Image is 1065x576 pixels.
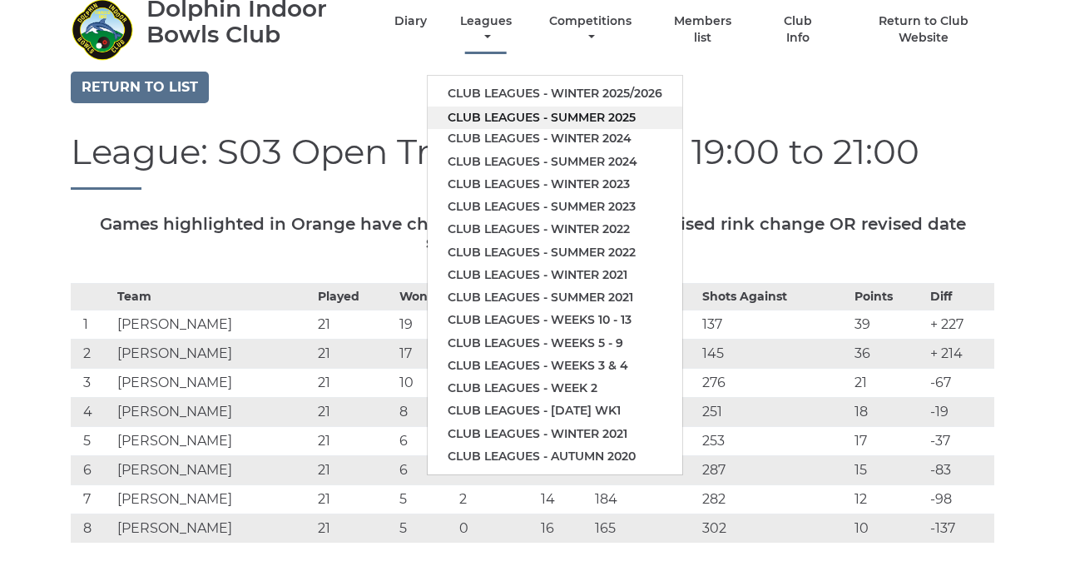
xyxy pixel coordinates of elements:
[698,427,850,456] td: 253
[428,127,682,150] a: Club leagues - Winter 2024
[314,340,395,369] td: 21
[926,398,994,427] td: -19
[428,264,682,286] a: Club leagues - Winter 2021
[113,369,315,398] td: [PERSON_NAME]
[314,310,395,340] td: 21
[698,340,850,369] td: 145
[428,309,682,331] a: Club leagues - Weeks 10 - 13
[71,398,113,427] td: 4
[71,72,209,103] a: Return to list
[850,456,926,485] td: 15
[428,445,682,468] a: Club leagues - Autumn 2020
[591,485,698,514] td: 184
[428,332,682,355] a: Club leagues - Weeks 5 - 9
[113,340,315,369] td: [PERSON_NAME]
[395,340,455,369] td: 17
[113,485,315,514] td: [PERSON_NAME]
[545,13,636,46] a: Competitions
[314,398,395,427] td: 21
[71,310,113,340] td: 1
[698,284,850,310] th: Shots Against
[71,215,994,251] h5: Games highlighted in Orange have changed. Please check for a revised rink change OR revised date ...
[428,196,682,218] a: Club leagues - Summer 2023
[113,456,315,485] td: [PERSON_NAME]
[926,456,994,485] td: -83
[395,369,455,398] td: 10
[698,456,850,485] td: 287
[314,514,395,544] td: 21
[427,75,683,475] ul: Leagues
[314,485,395,514] td: 21
[698,398,850,427] td: 251
[428,286,682,309] a: Club leagues - Summer 2021
[113,398,315,427] td: [PERSON_NAME]
[71,514,113,544] td: 8
[113,427,315,456] td: [PERSON_NAME]
[926,310,994,340] td: + 227
[428,355,682,377] a: Club leagues - Weeks 3 & 4
[428,423,682,445] a: Club leagues - Winter 2021
[850,284,926,310] th: Points
[926,340,994,369] td: + 214
[71,369,113,398] td: 3
[854,13,994,46] a: Return to Club Website
[591,514,698,544] td: 165
[394,13,427,29] a: Diary
[926,485,994,514] td: -98
[71,427,113,456] td: 5
[395,398,455,427] td: 8
[71,340,113,369] td: 2
[314,456,395,485] td: 21
[395,485,455,514] td: 5
[314,427,395,456] td: 21
[71,132,994,190] h1: League: S03 Open Triples - [DATE] - 19:00 to 21:00
[850,310,926,340] td: 39
[926,427,994,456] td: -37
[698,369,850,398] td: 276
[926,284,994,310] th: Diff
[698,485,850,514] td: 282
[926,369,994,398] td: -67
[113,310,315,340] td: [PERSON_NAME]
[314,369,395,398] td: 21
[455,485,537,514] td: 2
[428,218,682,241] a: Club leagues - Winter 2022
[456,13,516,46] a: Leagues
[314,284,395,310] th: Played
[428,400,682,422] a: Club leagues - [DATE] wk1
[71,485,113,514] td: 7
[698,514,850,544] td: 302
[850,427,926,456] td: 17
[428,151,682,173] a: Club leagues - Summer 2024
[698,310,850,340] td: 137
[850,485,926,514] td: 12
[850,514,926,544] td: 10
[850,340,926,369] td: 36
[665,13,741,46] a: Members list
[850,398,926,427] td: 18
[71,456,113,485] td: 6
[113,514,315,544] td: [PERSON_NAME]
[395,456,455,485] td: 6
[428,173,682,196] a: Club leagues - Winter 2023
[770,13,825,46] a: Club Info
[455,514,537,544] td: 0
[395,514,455,544] td: 5
[395,427,455,456] td: 6
[428,82,682,105] a: Club leagues - Winter 2025/2026
[428,241,682,264] a: Club leagues - Summer 2022
[113,284,315,310] th: Team
[395,284,455,310] th: Won
[926,514,994,544] td: -137
[850,369,926,398] td: 21
[428,377,682,400] a: Club leagues - Week 2
[537,485,591,514] td: 14
[428,107,682,129] a: Club leagues - Summer 2025
[395,310,455,340] td: 19
[537,514,591,544] td: 16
